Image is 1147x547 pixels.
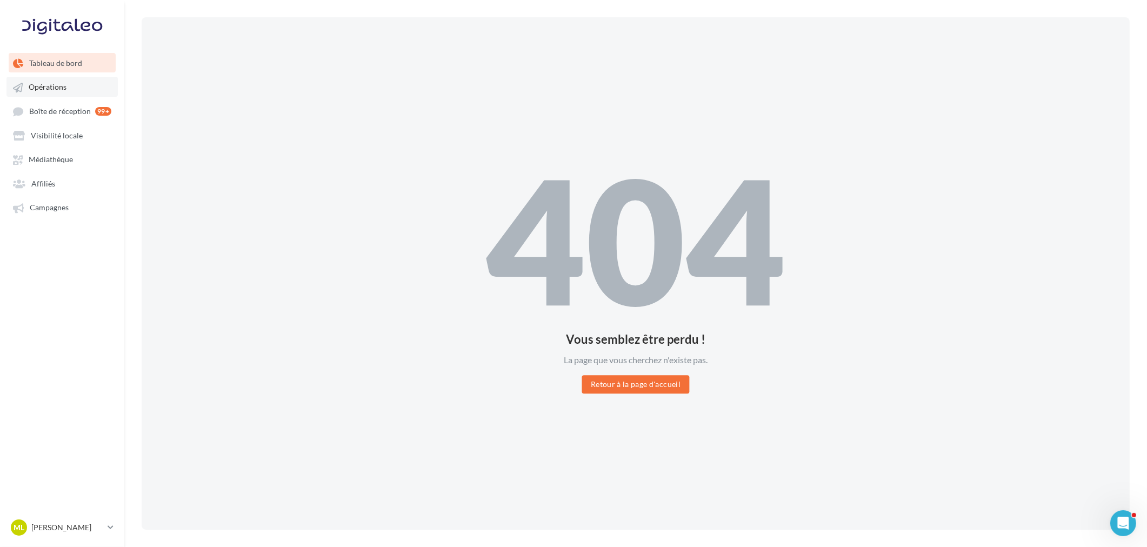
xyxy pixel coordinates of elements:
[6,77,118,96] a: Opérations
[29,83,66,92] span: Opérations
[6,53,118,72] a: Tableau de bord
[9,517,116,538] a: ML [PERSON_NAME]
[582,376,689,394] button: Retour à la page d'accueil
[29,106,91,116] span: Boîte de réception
[29,155,73,164] span: Médiathèque
[29,58,82,68] span: Tableau de bord
[6,174,118,193] a: Affiliés
[6,125,118,145] a: Visibilité locale
[95,107,111,116] div: 99+
[31,179,55,188] span: Affiliés
[1110,510,1136,536] iframe: Intercom live chat
[31,131,83,140] span: Visibilité locale
[486,334,786,346] div: Vous semblez être perdu !
[486,355,786,367] div: La page que vous cherchez n'existe pas.
[30,203,69,212] span: Campagnes
[6,101,118,121] a: Boîte de réception 99+
[31,522,103,533] p: [PERSON_NAME]
[14,522,24,533] span: ML
[486,153,786,325] div: 404
[6,149,118,169] a: Médiathèque
[6,197,118,217] a: Campagnes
